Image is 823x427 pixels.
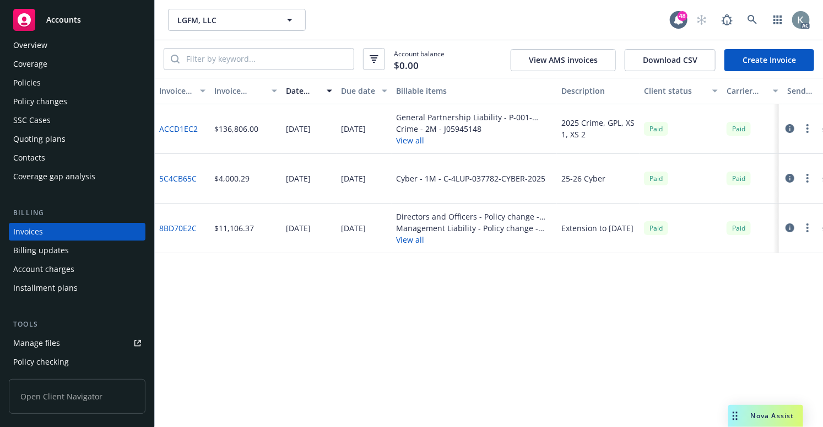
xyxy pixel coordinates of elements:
div: Policy checking [13,353,69,371]
button: Carrier status [722,78,783,104]
a: Coverage [9,55,145,73]
a: Start snowing [691,9,713,31]
div: [DATE] [341,173,366,184]
button: Invoice ID [155,78,210,104]
div: Installment plans [13,279,78,297]
a: SSC Cases [9,111,145,129]
div: Cyber - 1M - C-4LUP-037782-CYBER-2025 [396,173,545,184]
div: Policies [13,74,41,92]
a: Manage files [9,334,145,352]
img: photo [792,11,810,29]
button: LGFM, LLC [168,9,306,31]
div: Paid [727,122,751,136]
input: Filter by keyword... [180,49,354,70]
a: 8BD70E2C [159,222,197,234]
div: Extension to [DATE] [561,222,634,234]
a: Switch app [767,9,789,31]
div: Billable items [396,85,553,97]
div: General Partnership Liability - P-001-001646096-01 [396,111,553,123]
div: Contacts [13,149,45,167]
div: $136,806.00 [214,123,258,135]
div: Management Liability - Policy change - 715736470 [396,222,553,234]
div: Carrier status [727,85,766,97]
div: Coverage gap analysis [13,168,95,185]
button: Invoice amount [210,78,281,104]
div: [DATE] [341,123,366,135]
div: SSC Cases [13,111,51,129]
div: Invoices [13,223,43,241]
a: ACCD1EC2 [159,123,198,135]
div: Drag to move [728,405,742,427]
div: Billing updates [13,242,69,259]
a: Search [741,9,764,31]
a: Overview [9,36,145,54]
button: Due date [337,78,392,104]
div: [DATE] [286,123,311,135]
button: View AMS invoices [511,49,616,71]
div: Client status [644,85,706,97]
div: 25-26 Cyber [561,173,605,184]
button: Nova Assist [728,405,803,427]
span: Nova Assist [751,411,794,420]
a: Billing updates [9,242,145,259]
a: Policies [9,74,145,92]
a: Account charges [9,260,145,278]
div: $11,106.37 [214,222,254,234]
div: Account charges [13,260,74,278]
div: Invoice amount [214,85,265,97]
a: 5C4CB65C [159,173,197,184]
a: Policy changes [9,93,145,110]
div: Paid [727,221,751,235]
div: [DATE] [341,222,366,234]
button: View all [396,135,553,146]
span: Accounts [46,15,81,24]
span: Account balance [394,49,445,69]
div: 2025 Crime, GPL, XS 1, XS 2 [561,117,635,140]
button: View all [396,234,553,245]
div: Paid [727,172,751,185]
button: Client status [640,78,722,104]
a: Report a Bug [716,9,738,31]
a: Quoting plans [9,130,145,148]
div: Crime - 2M - J05945148 [396,123,553,135]
div: Paid [644,122,668,136]
div: 48 [678,11,687,21]
svg: Search [171,55,180,63]
div: Paid [644,221,668,235]
span: Open Client Navigator [9,379,145,414]
div: $4,000.29 [214,173,250,184]
a: Accounts [9,4,145,35]
button: Billable items [392,78,557,104]
div: [DATE] [286,222,311,234]
div: Invoice ID [159,85,193,97]
span: $0.00 [394,58,419,73]
div: Tools [9,319,145,330]
div: Paid [644,172,668,185]
a: Installment plans [9,279,145,297]
button: Description [557,78,640,104]
button: Download CSV [625,49,716,71]
div: Due date [341,85,375,97]
span: LGFM, LLC [177,14,273,26]
div: Quoting plans [13,130,66,148]
div: Date issued [286,85,320,97]
a: Coverage gap analysis [9,168,145,185]
div: Directors and Officers - Policy change - PEXE247502 [396,211,553,222]
div: Billing [9,207,145,218]
div: [DATE] [286,173,311,184]
div: Description [561,85,635,97]
a: Policy checking [9,353,145,371]
a: Create Invoice [724,49,814,71]
div: Manage files [13,334,60,352]
div: Overview [13,36,47,54]
a: Contacts [9,149,145,167]
div: Coverage [13,55,47,73]
a: Invoices [9,223,145,241]
button: Date issued [281,78,337,104]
